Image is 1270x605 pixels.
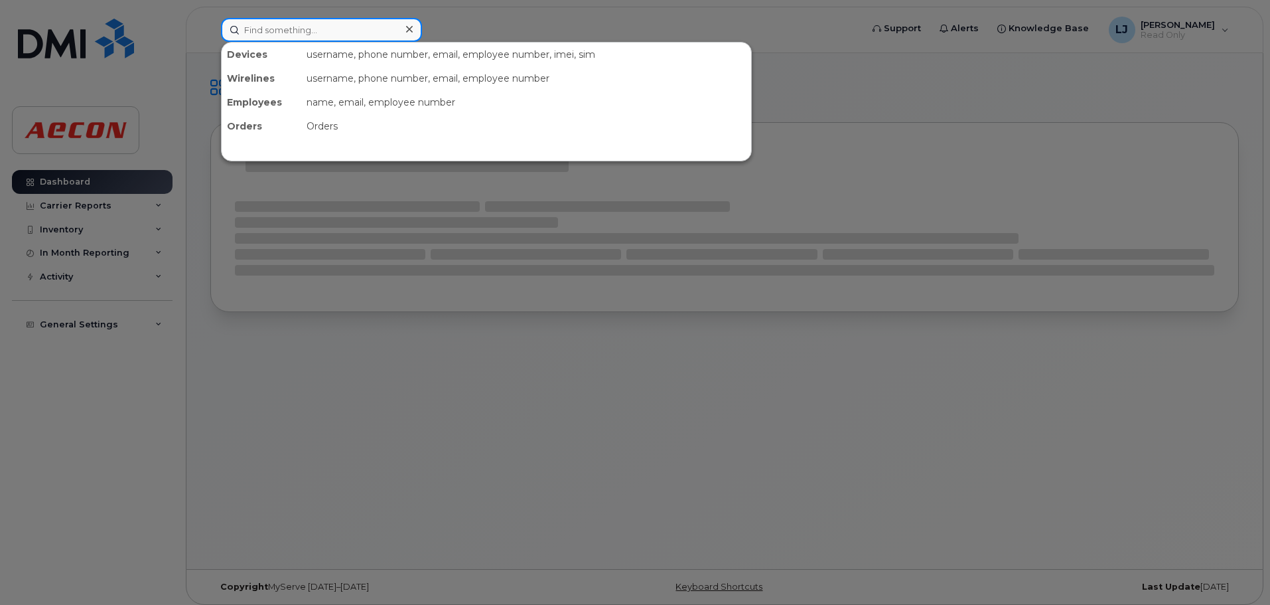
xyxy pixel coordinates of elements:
div: Orders [222,114,301,138]
div: username, phone number, email, employee number [301,66,751,90]
div: Devices [222,43,301,66]
div: Wirelines [222,66,301,90]
div: name, email, employee number [301,90,751,114]
div: Employees [222,90,301,114]
div: username, phone number, email, employee number, imei, sim [301,43,751,66]
div: Orders [301,114,751,138]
